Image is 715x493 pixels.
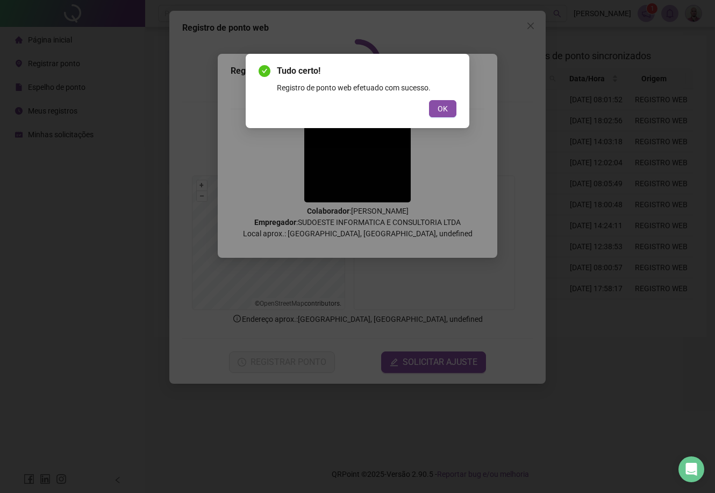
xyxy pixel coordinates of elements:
[277,65,456,78] span: Tudo certo!
[429,100,456,117] button: OK
[438,103,448,115] span: OK
[678,456,704,482] div: Open Intercom Messenger
[277,82,456,94] div: Registro de ponto web efetuado com sucesso.
[259,65,270,77] span: check-circle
